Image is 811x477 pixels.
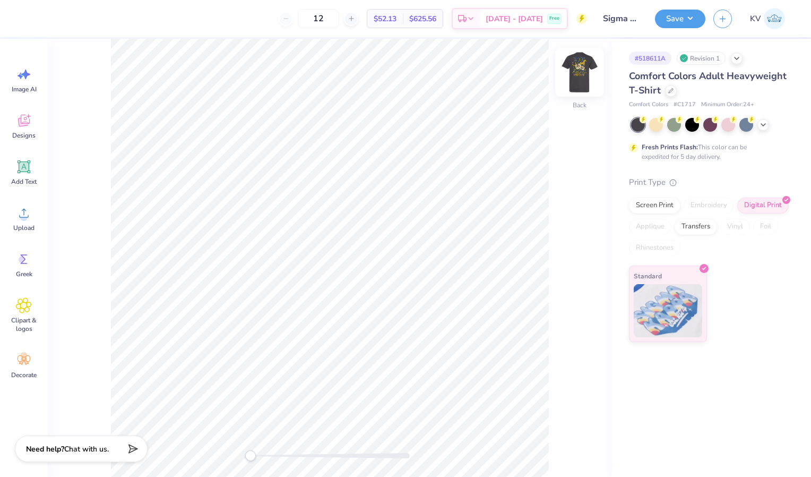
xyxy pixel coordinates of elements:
[558,51,601,93] img: Back
[629,52,671,65] div: # 518611A
[629,70,787,97] span: Comfort Colors Adult Heavyweight T-Shirt
[764,8,785,29] img: Kylie Velkoff
[12,131,36,140] span: Designs
[629,176,790,189] div: Print Type
[642,143,698,151] strong: Fresh Prints Flash:
[486,13,543,24] span: [DATE] - [DATE]
[245,450,256,461] div: Accessibility label
[745,8,790,29] a: KV
[701,100,754,109] span: Minimum Order: 24 +
[629,219,671,235] div: Applique
[573,100,586,110] div: Back
[629,100,668,109] span: Comfort Colors
[6,316,41,333] span: Clipart & logos
[11,177,37,186] span: Add Text
[642,142,772,161] div: This color can be expedited for 5 day delivery.
[750,13,761,25] span: KV
[674,100,696,109] span: # C1717
[374,13,396,24] span: $52.13
[675,219,717,235] div: Transfers
[634,284,702,337] img: Standard
[64,444,109,454] span: Chat with us.
[549,15,559,22] span: Free
[684,198,734,214] div: Embroidery
[298,9,339,28] input: – –
[11,371,37,379] span: Decorate
[720,219,750,235] div: Vinyl
[737,198,789,214] div: Digital Print
[634,270,662,282] span: Standard
[629,198,680,214] div: Screen Print
[753,219,778,235] div: Foil
[595,8,647,29] input: Untitled Design
[629,240,680,256] div: Rhinestones
[13,224,34,232] span: Upload
[677,52,726,65] div: Revision 1
[26,444,64,454] strong: Need help?
[655,10,705,28] button: Save
[12,85,37,93] span: Image AI
[409,13,436,24] span: $625.56
[16,270,32,278] span: Greek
